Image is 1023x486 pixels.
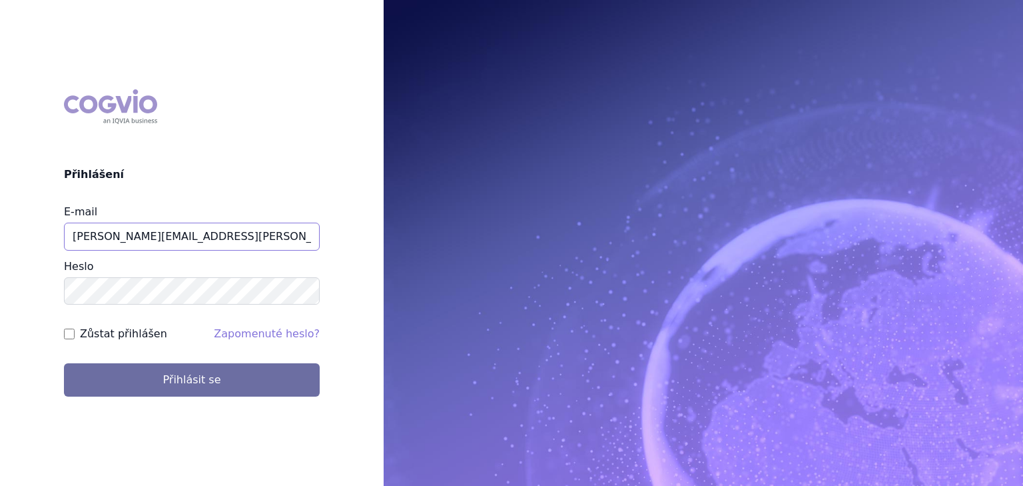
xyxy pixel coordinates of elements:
a: Zapomenuté heslo? [214,327,320,340]
h2: Přihlášení [64,167,320,183]
div: COGVIO [64,89,157,124]
label: Zůstat přihlášen [80,326,167,342]
label: Heslo [64,260,93,273]
label: E-mail [64,205,97,218]
button: Přihlásit se [64,363,320,397]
